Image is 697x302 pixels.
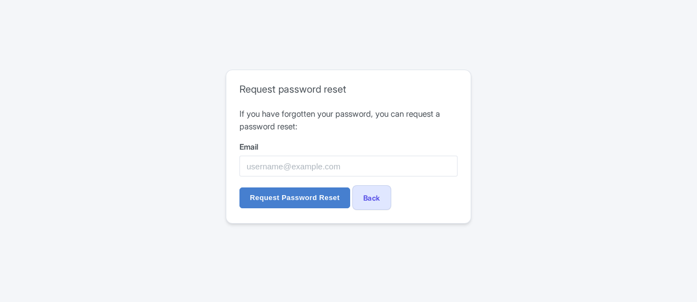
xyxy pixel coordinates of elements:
a: Back [352,185,391,210]
label: Email [239,141,458,152]
h2: Request password reset [239,83,458,95]
input: Request Password Reset [239,187,350,208]
p: If you have forgotten your password, you can request a password reset: [239,108,458,133]
input: username@example.com [239,156,458,176]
